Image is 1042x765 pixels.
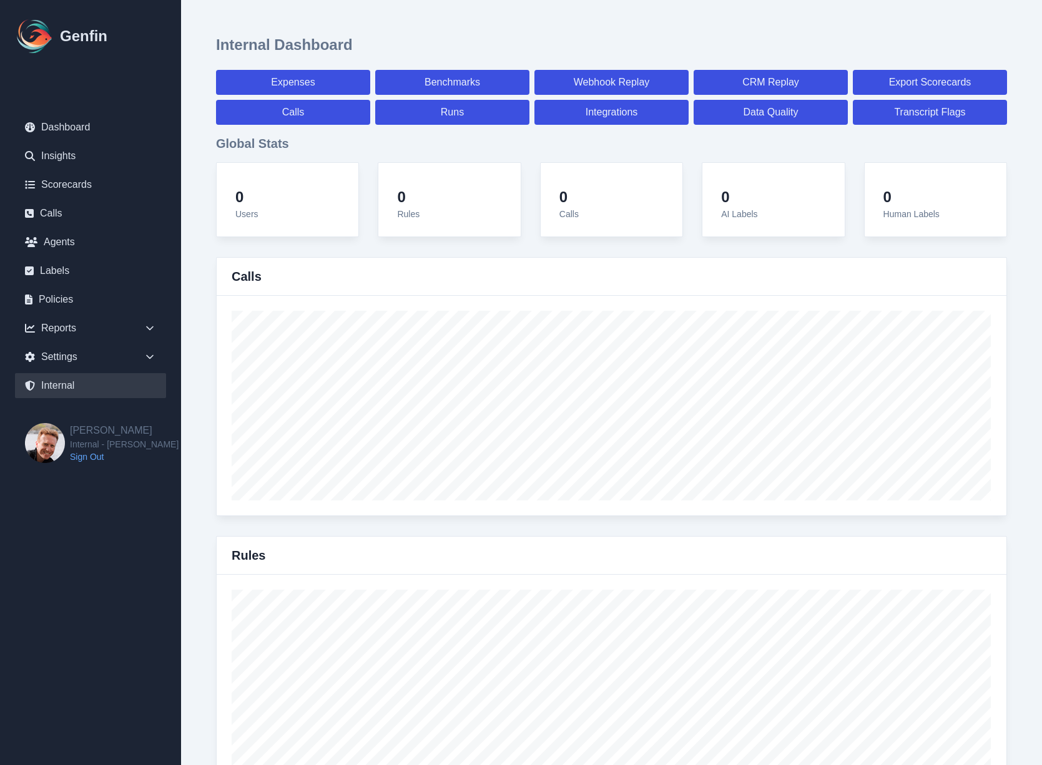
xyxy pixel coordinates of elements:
[397,188,420,207] h4: 0
[15,172,166,197] a: Scorecards
[534,70,689,95] a: Webhook Replay
[15,230,166,255] a: Agents
[216,135,1007,152] h3: Global Stats
[15,344,166,369] div: Settings
[25,423,65,463] img: Brian Dunagan
[232,268,262,285] h3: Calls
[70,451,179,463] a: Sign Out
[15,16,55,56] img: Logo
[397,209,420,219] span: Rules
[70,438,179,451] span: Internal - [PERSON_NAME]
[694,70,848,95] a: CRM Replay
[853,70,1007,95] a: Export Scorecards
[70,423,179,438] h2: [PERSON_NAME]
[15,258,166,283] a: Labels
[15,144,166,168] a: Insights
[883,209,940,219] span: Human Labels
[694,100,848,125] a: Data Quality
[15,201,166,226] a: Calls
[216,35,353,55] h1: Internal Dashboard
[534,100,689,125] a: Integrations
[559,209,579,219] span: Calls
[216,70,370,95] a: Expenses
[235,188,258,207] h4: 0
[15,115,166,140] a: Dashboard
[853,100,1007,125] a: Transcript Flags
[232,547,265,564] h3: Rules
[216,100,370,125] a: Calls
[721,209,757,219] span: AI Labels
[235,209,258,219] span: Users
[883,188,940,207] h4: 0
[15,316,166,341] div: Reports
[60,26,107,46] h1: Genfin
[375,100,529,125] a: Runs
[721,188,757,207] h4: 0
[15,373,166,398] a: Internal
[375,70,529,95] a: Benchmarks
[559,188,579,207] h4: 0
[15,287,166,312] a: Policies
